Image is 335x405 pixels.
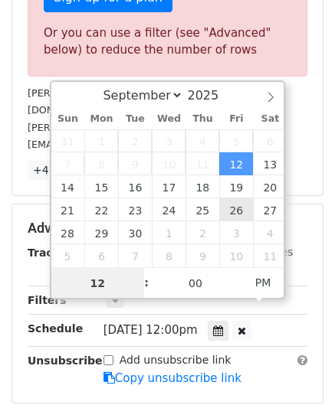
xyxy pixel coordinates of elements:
strong: Filters [28,294,67,306]
span: Wed [152,114,186,124]
span: September 10, 2025 [152,152,186,175]
span: [DATE] 12:00pm [103,323,198,337]
label: Add unsubscribe link [120,352,232,368]
span: September 8, 2025 [84,152,118,175]
span: October 4, 2025 [253,221,287,244]
span: October 3, 2025 [219,221,253,244]
small: [PERSON_NAME][EMAIL_ADDRESS][DOMAIN_NAME] [28,122,280,133]
span: September 9, 2025 [118,152,152,175]
span: September 30, 2025 [118,221,152,244]
span: September 5, 2025 [219,129,253,152]
span: September 23, 2025 [118,198,152,221]
span: September 11, 2025 [186,152,219,175]
span: September 22, 2025 [84,198,118,221]
span: September 4, 2025 [186,129,219,152]
span: September 1, 2025 [84,129,118,152]
span: October 9, 2025 [186,244,219,267]
span: Thu [186,114,219,124]
div: Or you can use a filter (see "Advanced" below) to reduce the number of rows [44,24,291,59]
span: October 8, 2025 [152,244,186,267]
span: : [144,267,149,298]
span: August 31, 2025 [51,129,85,152]
iframe: Chat Widget [258,332,335,405]
h5: Advanced [28,220,307,237]
span: September 21, 2025 [51,198,85,221]
span: October 10, 2025 [219,244,253,267]
span: September 26, 2025 [219,198,253,221]
span: October 11, 2025 [253,244,287,267]
a: Copy unsubscribe link [103,371,241,385]
a: +47 more [28,161,92,180]
span: Fri [219,114,253,124]
span: September 19, 2025 [219,175,253,198]
small: [EMAIL_ADDRESS][DOMAIN_NAME] [28,139,199,150]
span: October 6, 2025 [84,244,118,267]
span: Click to toggle [242,267,284,298]
span: September 18, 2025 [186,175,219,198]
span: September 15, 2025 [84,175,118,198]
span: October 7, 2025 [118,244,152,267]
span: September 20, 2025 [253,175,287,198]
span: September 24, 2025 [152,198,186,221]
span: September 25, 2025 [186,198,219,221]
span: September 3, 2025 [152,129,186,152]
span: September 17, 2025 [152,175,186,198]
input: Minute [149,268,242,299]
span: Sat [253,114,287,124]
span: September 16, 2025 [118,175,152,198]
span: October 1, 2025 [152,221,186,244]
strong: Tracking [28,247,79,259]
span: Sun [51,114,85,124]
span: September 13, 2025 [253,152,287,175]
span: September 14, 2025 [51,175,85,198]
input: Hour [51,268,145,299]
span: September 2, 2025 [118,129,152,152]
strong: Unsubscribe [28,354,103,367]
input: Year [183,88,238,103]
span: September 29, 2025 [84,221,118,244]
span: September 7, 2025 [51,152,85,175]
small: [PERSON_NAME][EMAIL_ADDRESS][PERSON_NAME][DOMAIN_NAME] [28,87,279,116]
span: September 28, 2025 [51,221,85,244]
span: September 27, 2025 [253,198,287,221]
span: October 5, 2025 [51,244,85,267]
span: Tue [118,114,152,124]
span: October 2, 2025 [186,221,219,244]
span: Mon [84,114,118,124]
span: September 6, 2025 [253,129,287,152]
span: September 12, 2025 [219,152,253,175]
strong: Schedule [28,322,83,335]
